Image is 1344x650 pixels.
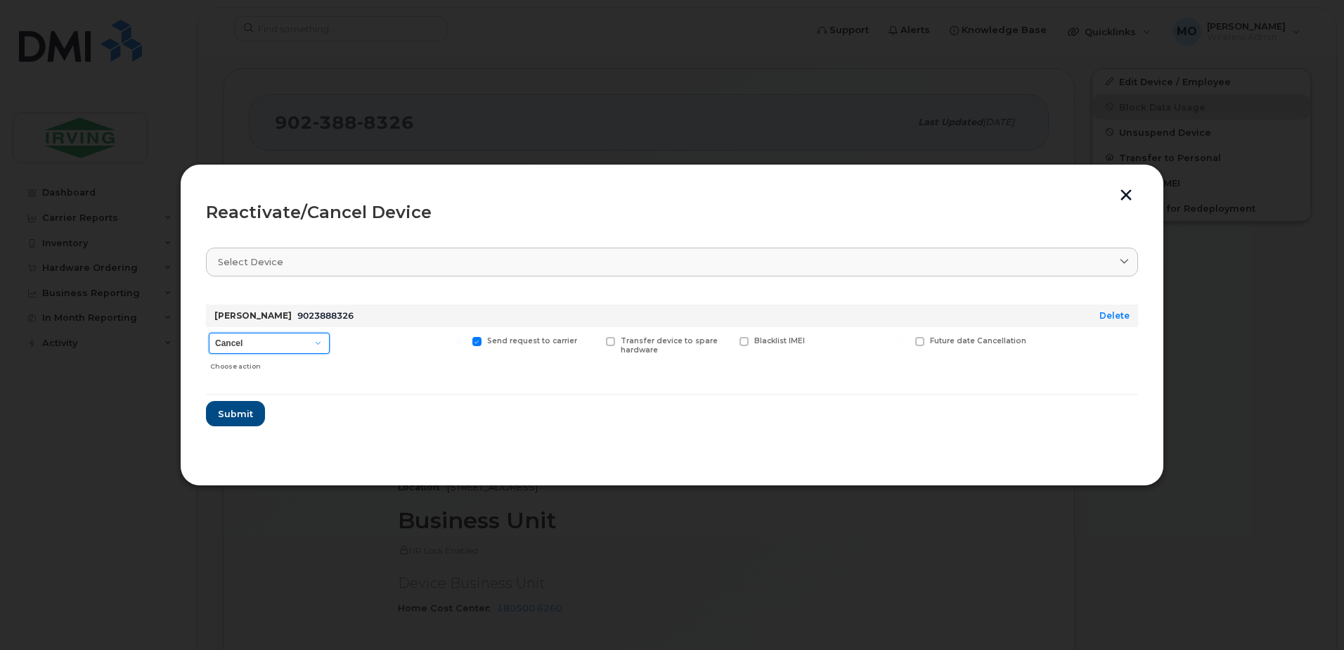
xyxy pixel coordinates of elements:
a: Delete [1099,310,1130,321]
span: Submit [218,407,253,421]
a: Select device [206,248,1138,276]
span: Send request to carrier [487,336,577,345]
span: Blacklist IMEI [754,336,805,345]
div: Reactivate/Cancel Device [206,204,1138,221]
span: Transfer device to spare hardware [621,336,718,355]
strong: [PERSON_NAME] [214,310,292,321]
span: Future date Cancellation [930,336,1026,345]
input: Future date Cancellation [898,337,905,344]
input: Send request to carrier [455,337,463,344]
input: Transfer device to spare hardware [589,337,596,344]
span: Select device [218,255,283,269]
span: 9023888326 [297,310,354,321]
button: Submit [206,401,265,426]
div: Choose action [210,355,330,372]
input: Blacklist IMEI [723,337,730,344]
